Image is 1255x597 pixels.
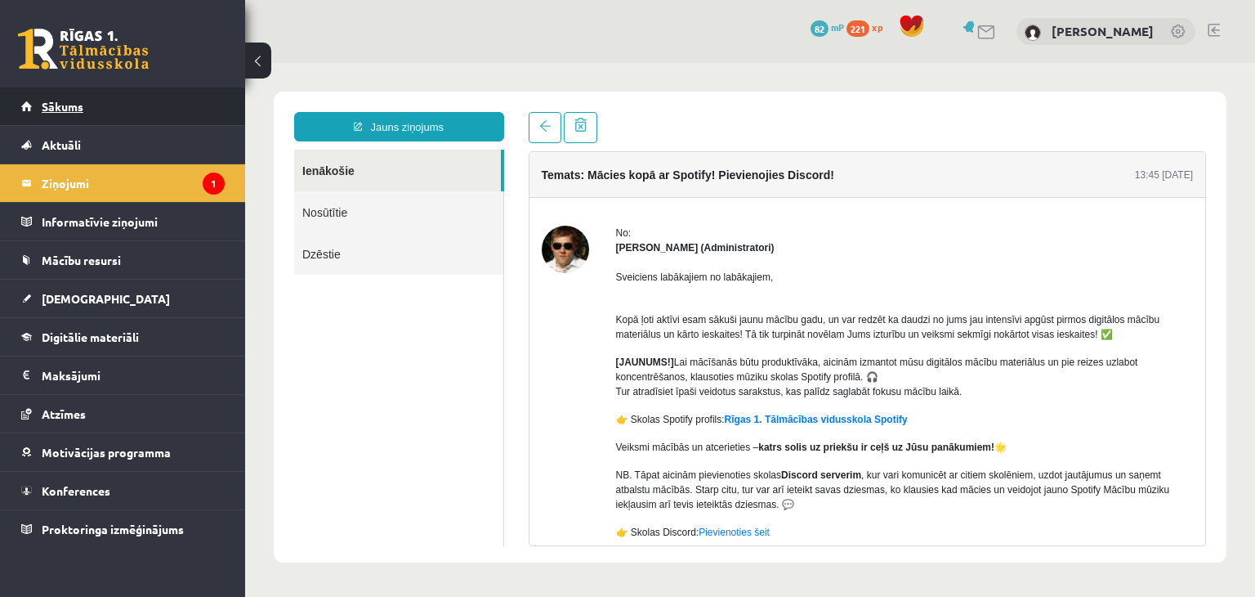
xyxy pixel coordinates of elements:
[371,294,429,305] strong: [JAUNUMS!]
[49,49,259,79] a: Jauns ziņojums
[49,170,258,212] a: Dzēstie
[42,137,81,152] span: Aktuāli
[371,462,949,477] p: 👉 Skolas Discord:
[42,203,225,240] legend: Informatīvie ziņojumi
[42,483,110,498] span: Konferences
[811,20,844,34] a: 82 mP
[21,472,225,509] a: Konferences
[203,173,225,195] i: 1
[21,395,225,433] a: Atzīmes
[42,445,171,460] span: Motivācijas programma
[371,405,949,449] p: NB. Tāpat aicinām pievienoties skolas , kur vari komunicēt ar citiem skolēniem, uzdot jautājumus ...
[49,128,258,170] a: Nosūtītie
[21,126,225,164] a: Aktuāli
[371,163,949,177] div: No:
[846,20,891,34] a: 221 xp
[297,105,589,119] h4: Temats: Mācies kopā ar Spotify! Pievienojies Discord!
[49,87,256,128] a: Ienākošie
[21,203,225,240] a: Informatīvie ziņojumi
[890,105,948,119] div: 13:45 [DATE]
[872,20,882,34] span: xp
[42,291,170,306] span: [DEMOGRAPHIC_DATA]
[21,88,225,125] a: Sākums
[21,164,225,202] a: Ziņojumi1
[42,522,184,536] span: Proktoringa izmēģinājums
[42,253,121,267] span: Mācību resursi
[21,318,225,356] a: Digitālie materiāli
[21,357,225,394] a: Maksājumi
[42,330,139,344] span: Digitālie materiāli
[297,163,344,210] img: Ivo Čapiņš
[1052,23,1154,39] a: [PERSON_NAME]
[831,20,844,34] span: mP
[1025,25,1041,41] img: Eduards Hermanovskis
[21,280,225,317] a: [DEMOGRAPHIC_DATA]
[21,510,225,548] a: Proktoringa izmēģinājums
[42,99,83,114] span: Sākums
[371,377,949,392] p: Veiksmi mācībās un atcerieties – 🌟
[21,433,225,471] a: Motivācijas programma
[21,241,225,279] a: Mācību resursi
[536,406,616,418] strong: Discord serverim
[453,464,525,475] a: Pievienoties šeit
[42,357,225,394] legend: Maksājumi
[42,406,86,421] span: Atzīmes
[480,351,663,362] a: Rīgas 1. Tālmācības vidusskola Spotify
[18,29,149,70] a: Rīgas 1. Tālmācības vidusskola
[811,20,828,37] span: 82
[371,235,949,279] p: Kopā ļoti aktīvi esam sākuši jaunu mācību gadu, un var redzēt ka daudzi no jums jau intensīvi apg...
[42,164,225,202] legend: Ziņojumi
[371,349,949,364] p: 👉 Skolas Spotify profils:
[513,379,749,390] strong: katrs solis uz priekšu ir ceļš uz Jūsu panākumiem!
[371,292,949,336] p: Lai mācīšanās būtu produktīvāka, aicinām izmantot mūsu digitālos mācību materiālus un pie reizes ...
[846,20,869,37] span: 221
[371,179,529,191] strong: [PERSON_NAME] (Administratori)
[371,207,949,222] p: Sveiciens labākajiem no labākajiem,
